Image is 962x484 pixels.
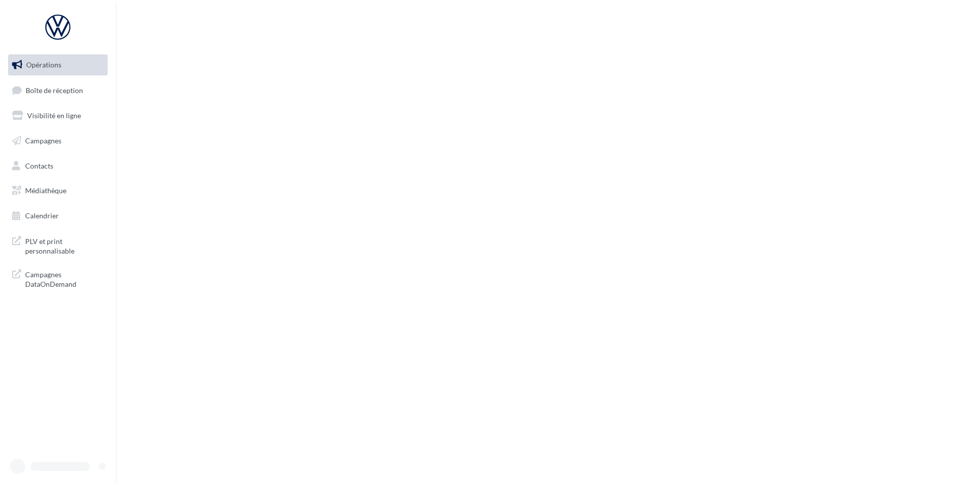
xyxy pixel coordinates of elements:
a: Campagnes DataOnDemand [6,264,110,293]
a: Calendrier [6,205,110,226]
a: Contacts [6,155,110,177]
span: Contacts [25,161,53,170]
span: PLV et print personnalisable [25,234,104,256]
a: Visibilité en ligne [6,105,110,126]
span: Campagnes [25,136,61,145]
span: Médiathèque [25,186,66,195]
a: Opérations [6,54,110,75]
span: Opérations [26,60,61,69]
a: Boîte de réception [6,79,110,101]
a: PLV et print personnalisable [6,230,110,260]
span: Boîte de réception [26,86,83,94]
span: Visibilité en ligne [27,111,81,120]
span: Campagnes DataOnDemand [25,268,104,289]
a: Médiathèque [6,180,110,201]
span: Calendrier [25,211,59,220]
a: Campagnes [6,130,110,151]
